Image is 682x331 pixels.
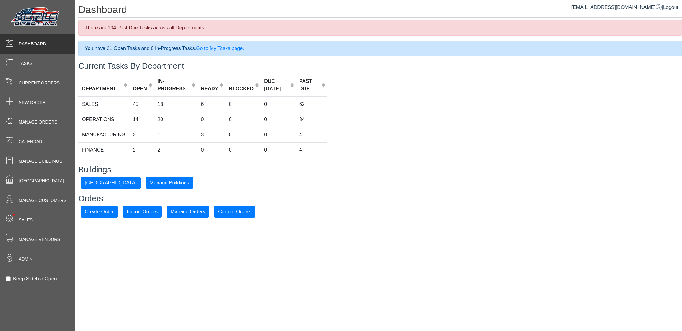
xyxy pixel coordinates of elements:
[19,158,62,165] span: Manage Buildings
[78,194,682,203] h3: Orders
[19,138,42,145] span: Calendar
[146,177,193,189] button: Manage Buildings
[167,206,209,218] button: Manage Orders
[214,209,255,214] a: Current Orders
[78,41,682,56] div: You have 21 Open Tasks and 0 In-Progress Tasks.
[81,180,141,185] a: [GEOGRAPHIC_DATA]
[78,142,129,157] td: FINANCE
[81,209,118,214] a: Create Order
[19,80,60,86] span: Current Orders
[19,197,66,204] span: Manage Customers
[295,142,327,157] td: 4
[81,206,118,218] button: Create Order
[19,236,60,243] span: Manage Vendors
[78,4,682,18] h1: Dashboard
[260,127,295,142] td: 0
[19,217,33,223] span: Sales
[663,5,678,10] span: Logout
[201,85,218,93] div: READY
[123,209,162,214] a: Import Orders
[129,97,154,112] td: 45
[81,177,141,189] button: [GEOGRAPHIC_DATA]
[78,127,129,142] td: MANUFACTURING
[295,97,327,112] td: 62
[19,99,46,106] span: New Order
[82,85,122,93] div: DEPARTMENT
[167,209,209,214] a: Manage Orders
[154,97,197,112] td: 18
[78,61,682,71] h3: Current Tasks By Department
[214,206,255,218] button: Current Orders
[123,206,162,218] button: Import Orders
[19,119,57,125] span: Manage Orders
[19,60,33,67] span: Tasks
[295,127,327,142] td: 4
[197,127,225,142] td: 3
[225,142,261,157] td: 0
[229,85,254,93] div: BLOCKED
[158,78,190,93] div: IN-PROGRESS
[9,6,62,29] img: Metals Direct Inc Logo
[197,112,225,127] td: 0
[225,127,261,142] td: 0
[154,112,197,127] td: 20
[129,127,154,142] td: 3
[197,97,225,112] td: 6
[225,112,261,127] td: 0
[264,78,288,93] div: DUE [DATE]
[154,142,197,157] td: 2
[129,142,154,157] td: 2
[260,97,295,112] td: 0
[571,4,678,11] div: |
[19,178,64,184] span: [GEOGRAPHIC_DATA]
[299,78,320,93] div: PAST DUE
[6,205,22,225] span: •
[260,112,295,127] td: 0
[19,256,33,262] span: Admin
[78,20,682,36] div: There are 104 Past Due Tasks across all Departments.
[571,5,662,10] a: [EMAIL_ADDRESS][DOMAIN_NAME]
[129,112,154,127] td: 14
[196,46,244,51] a: Go to My Tasks page.
[225,97,261,112] td: 0
[146,180,193,185] a: Manage Buildings
[13,275,57,283] label: Keep Sidebar Open
[197,142,225,157] td: 0
[78,97,129,112] td: SALES
[78,165,682,175] h3: Buildings
[78,112,129,127] td: OPERATIONS
[133,85,147,93] div: OPEN
[154,127,197,142] td: 1
[295,112,327,127] td: 34
[260,142,295,157] td: 0
[19,41,46,47] span: Dashboard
